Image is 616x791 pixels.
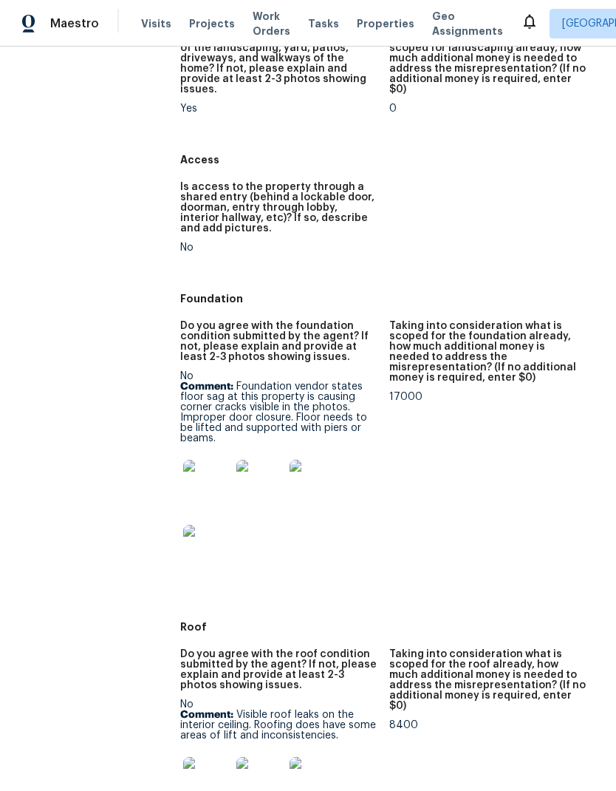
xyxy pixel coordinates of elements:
span: Maestro [50,16,99,31]
div: 8400 [389,720,586,730]
h5: Taking into consideration what is scoped for the roof already, how much additional money is neede... [389,649,586,711]
h5: Taking into consideration what is scoped for landscaping already, how much additional money is ne... [389,33,586,95]
h5: Access [180,152,598,167]
div: Yes [180,103,377,114]
span: Properties [357,16,414,31]
h5: Do you agree with the roof condition submitted by the agent? If not, please explain and provide a... [180,649,377,690]
p: Foundation vendor states floor sag at this property is causing corner cracks visible in the photo... [180,381,377,444]
div: No [180,242,377,253]
h5: Roof [180,619,598,634]
p: Visible roof leaks on the interior ceiling. Roofing does have some areas of lift and inconsistenc... [180,710,377,741]
span: Geo Assignments [432,9,503,38]
h5: Do you agree with the agent’s rating of the landscaping, yard, patios, driveways, and walkways of... [180,33,377,95]
b: Comment: [180,381,233,392]
h5: Do you agree with the foundation condition submitted by the agent? If not, please explain and pro... [180,321,377,362]
span: Visits [141,16,171,31]
div: 0 [389,103,586,114]
h5: Is access to the property through a shared entry (behind a lockable door, doorman, entry through ... [180,182,377,234]
h5: Taking into consideration what is scoped for the foundation already, how much additional money is... [389,321,586,383]
h5: Foundation [180,291,598,306]
span: Projects [189,16,235,31]
div: No [180,371,377,581]
b: Comment: [180,710,233,720]
div: 17000 [389,392,586,402]
span: Tasks [308,18,339,29]
span: Work Orders [253,9,290,38]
